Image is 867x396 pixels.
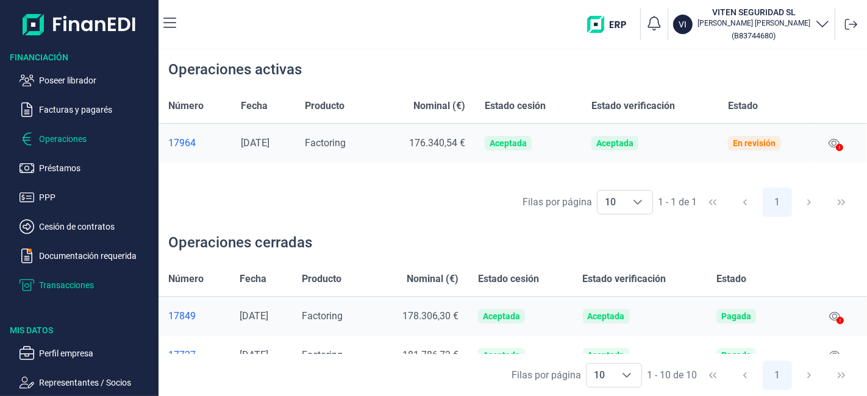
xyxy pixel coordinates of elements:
[483,311,520,321] div: Aceptada
[587,16,635,33] img: erp
[305,99,344,113] span: Producto
[490,138,527,148] div: Aceptada
[20,249,154,263] button: Documentación requerida
[302,272,341,286] span: Producto
[39,73,154,88] p: Poseer librador
[407,272,458,286] span: Nominal (€)
[647,370,697,380] span: 1 - 10 de 10
[241,137,285,149] div: [DATE]
[402,349,458,361] span: 181.786,72 €
[39,102,154,117] p: Facturas y pagarés
[168,99,204,113] span: Número
[721,350,751,360] div: Pagada
[728,99,758,113] span: Estado
[794,361,824,390] button: Next Page
[39,375,154,390] p: Representantes / Socios
[23,10,137,39] img: Logo de aplicación
[20,375,154,390] button: Representantes / Socios
[673,6,830,43] button: VIVITEN SEGURIDAD SL[PERSON_NAME] [PERSON_NAME](B83744680)
[409,137,465,149] span: 176.340,54 €
[658,197,697,207] span: 1 - 1 de 1
[168,233,312,252] div: Operaciones cerradas
[39,219,154,234] p: Cesión de contratos
[20,132,154,146] button: Operaciones
[39,161,154,175] p: Préstamos
[588,350,625,360] div: Aceptada
[588,311,625,321] div: Aceptada
[598,191,623,214] span: 10
[240,272,266,286] span: Fecha
[827,188,856,217] button: Last Page
[20,190,154,205] button: PPP
[732,31,776,40] small: Copiar cif
[241,99,268,113] span: Fecha
[20,219,154,234] button: Cesión de contratos
[698,361,727,390] button: First Page
[168,310,220,322] a: 17849
[39,132,154,146] p: Operaciones
[679,18,687,30] p: VI
[698,188,727,217] button: First Page
[39,190,154,205] p: PPP
[612,364,641,387] div: Choose
[20,73,154,88] button: Poseer librador
[587,364,612,387] span: 10
[698,18,810,28] p: [PERSON_NAME] [PERSON_NAME]
[302,349,343,361] span: Factoring
[733,138,776,148] div: En revisión
[20,102,154,117] button: Facturas y pagarés
[20,278,154,292] button: Transacciones
[240,349,282,361] div: [DATE]
[168,137,221,149] a: 17964
[623,191,652,214] div: Choose
[168,272,204,286] span: Número
[20,346,154,361] button: Perfil empresa
[794,188,824,217] button: Next Page
[827,361,856,390] button: Last Page
[478,272,539,286] span: Estado cesión
[39,278,154,292] p: Transacciones
[763,361,792,390] button: Page 1
[402,310,458,322] span: 178.306,30 €
[721,311,751,321] div: Pagada
[39,346,154,361] p: Perfil empresa
[730,361,760,390] button: Previous Page
[483,350,520,360] div: Aceptada
[763,188,792,217] button: Page 1
[583,272,666,286] span: Estado verificación
[485,99,546,113] span: Estado cesión
[698,6,810,18] h3: VITEN SEGURIDAD SL
[523,195,592,210] div: Filas por página
[591,99,675,113] span: Estado verificación
[302,310,343,322] span: Factoring
[305,137,346,149] span: Factoring
[730,188,760,217] button: Previous Page
[20,161,154,175] button: Préstamos
[512,368,581,383] div: Filas por página
[168,60,302,79] div: Operaciones activas
[596,138,633,148] div: Aceptada
[240,310,282,322] div: [DATE]
[413,99,465,113] span: Nominal (€)
[716,272,746,286] span: Estado
[39,249,154,263] p: Documentación requerida
[168,349,220,361] a: 17727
